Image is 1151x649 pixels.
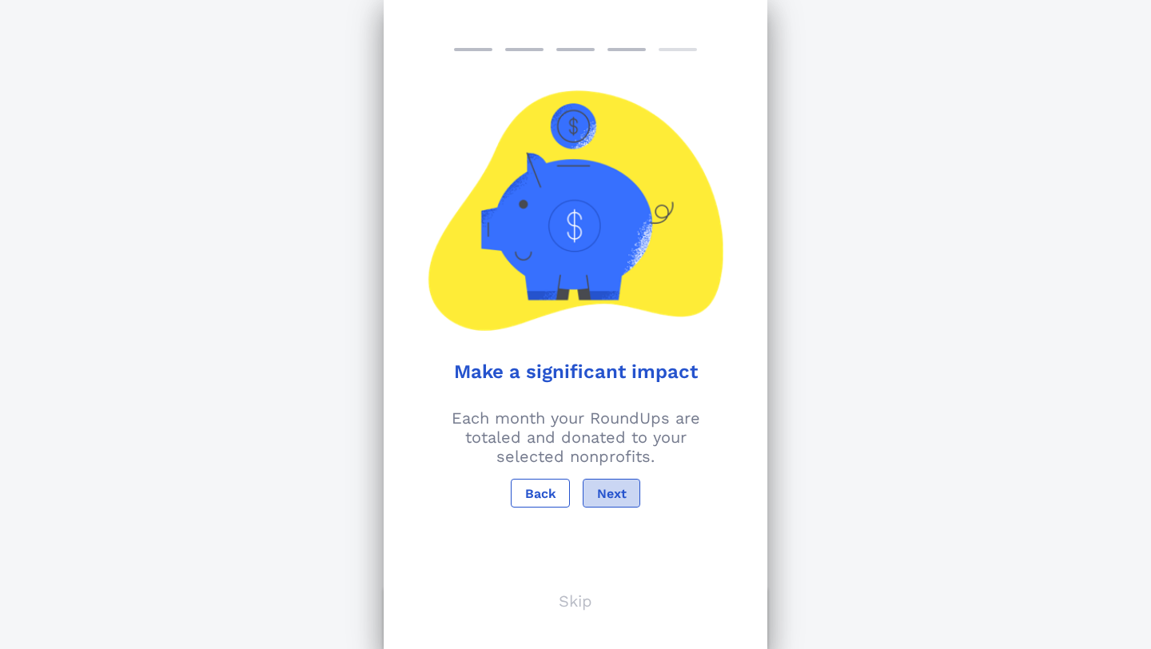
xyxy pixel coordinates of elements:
[406,360,745,383] h1: Make a significant impact
[511,479,570,508] button: Back
[559,591,592,611] p: Skip
[596,486,627,501] span: Next
[393,408,758,466] p: Each month your RoundUps are totaled and donated to your selected nonprofits.
[583,479,640,508] button: Next
[524,486,556,501] span: Back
